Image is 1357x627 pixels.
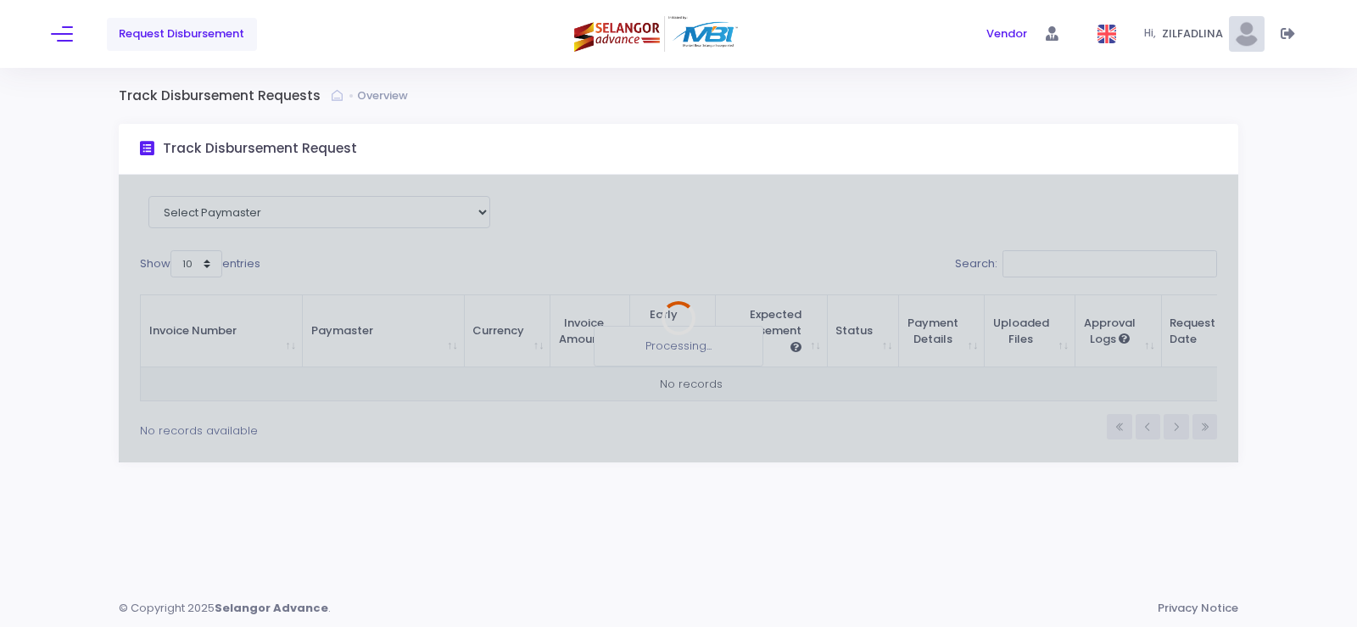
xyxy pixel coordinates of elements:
span: Hi, [1144,26,1162,42]
span: ZILFADLINA [1162,25,1229,42]
img: Pic [1229,16,1265,52]
strong: Selangor Advance [215,600,328,617]
h3: Track Disbursement Request [163,141,357,157]
a: Overview [357,87,412,104]
span: Request Disbursement [119,25,244,42]
div: © Copyright 2025 . [119,600,344,617]
img: Logo [574,16,741,51]
a: Privacy Notice [1158,600,1238,617]
a: Request Disbursement [107,18,257,51]
h3: Track Disbursement Requests [119,88,332,104]
span: Vendor [986,25,1027,42]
